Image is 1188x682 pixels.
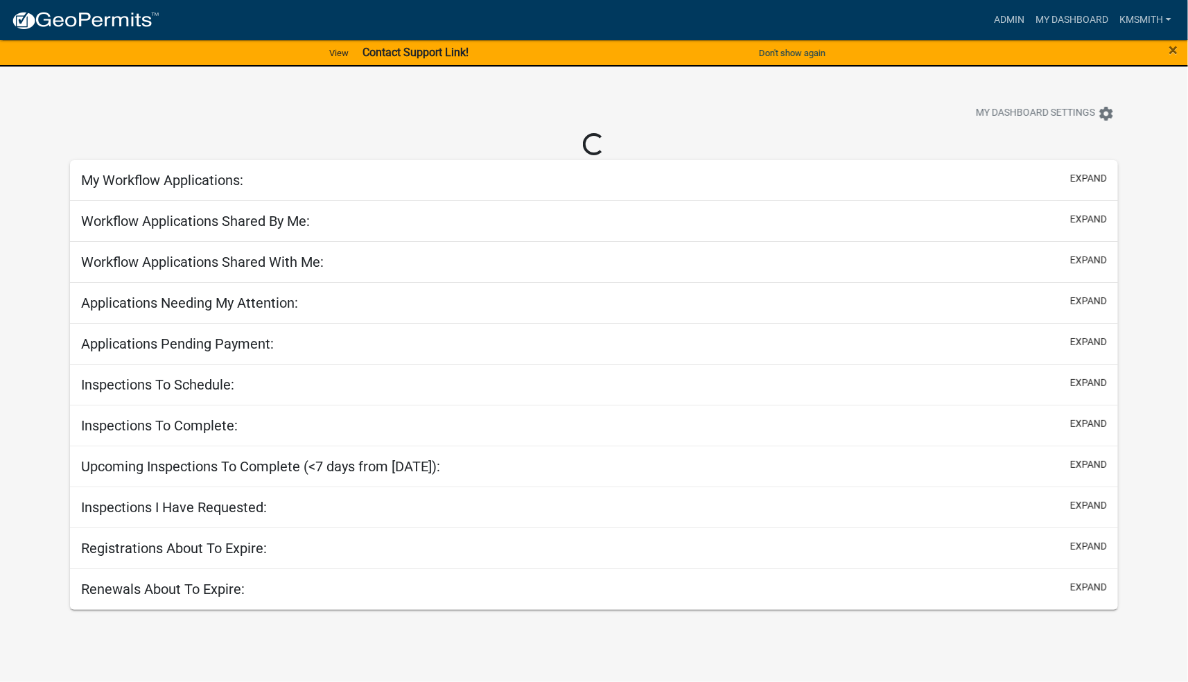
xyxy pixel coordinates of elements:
[1169,42,1178,58] button: Close
[324,42,354,64] a: View
[1070,498,1107,513] button: expand
[1070,294,1107,308] button: expand
[81,376,234,393] h5: Inspections To Schedule:
[81,335,274,352] h5: Applications Pending Payment:
[81,499,267,516] h5: Inspections I Have Requested:
[81,581,245,597] h5: Renewals About To Expire:
[1070,457,1107,472] button: expand
[1030,7,1114,33] a: My Dashboard
[81,540,267,557] h5: Registrations About To Expire:
[976,105,1095,122] span: My Dashboard Settings
[1070,335,1107,349] button: expand
[81,254,324,270] h5: Workflow Applications Shared With Me:
[1070,212,1107,227] button: expand
[81,458,440,475] h5: Upcoming Inspections To Complete (<7 days from [DATE]):
[1070,171,1107,186] button: expand
[1070,253,1107,268] button: expand
[81,417,238,434] h5: Inspections To Complete:
[1070,376,1107,390] button: expand
[988,7,1030,33] a: Admin
[1098,105,1115,122] i: settings
[753,42,831,64] button: Don't show again
[1070,580,1107,595] button: expand
[965,100,1126,127] button: My Dashboard Settingssettings
[1070,539,1107,554] button: expand
[81,213,310,229] h5: Workflow Applications Shared By Me:
[362,46,469,59] strong: Contact Support Link!
[1114,7,1177,33] a: kmsmith
[1169,40,1178,60] span: ×
[81,172,243,189] h5: My Workflow Applications:
[1070,417,1107,431] button: expand
[81,295,298,311] h5: Applications Needing My Attention:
